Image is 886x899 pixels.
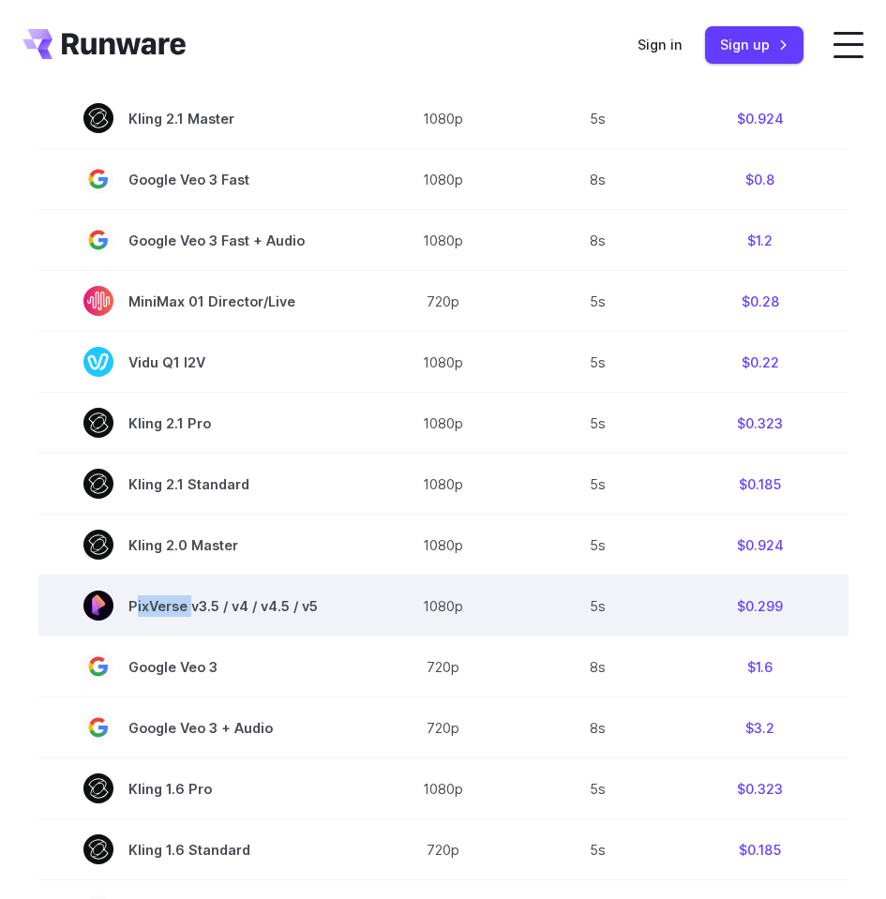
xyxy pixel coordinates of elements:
td: 1080p [363,393,524,454]
td: $0.8 [672,149,848,210]
td: 1080p [363,210,524,271]
td: 1080p [363,758,524,819]
td: 1080p [363,332,524,393]
td: 8s [524,697,672,758]
td: 5s [524,393,672,454]
td: $0.28 [672,271,848,332]
td: $0.924 [672,88,848,149]
td: 8s [524,210,672,271]
td: $0.299 [672,576,848,637]
td: 720p [363,819,524,880]
td: 5s [524,515,672,576]
span: MiniMax 01 Director/Live [83,286,318,316]
td: 8s [524,637,672,697]
td: $0.323 [672,758,848,819]
td: 8s [524,149,672,210]
td: $0.323 [672,393,848,454]
td: 5s [524,271,672,332]
td: $0.924 [672,515,848,576]
td: $0.22 [672,332,848,393]
td: $0.185 [672,819,848,880]
td: 1080p [363,149,524,210]
td: 5s [524,88,672,149]
span: Kling 2.1 Standard [83,469,318,499]
span: PixVerse v3.5 / v4 / v4.5 / v5 [83,591,318,621]
td: 5s [524,758,672,819]
td: 5s [524,332,672,393]
span: Kling 2.1 Master [83,103,318,133]
span: Kling 2.0 Master [83,530,318,560]
td: $1.6 [672,637,848,697]
td: 5s [524,819,672,880]
span: Google Veo 3 [83,652,318,682]
span: Google Veo 3 + Audio [83,712,318,742]
span: Kling 2.1 Pro [83,408,318,438]
a: Sign up [705,26,803,63]
td: 5s [524,454,672,515]
td: 1080p [363,88,524,149]
td: 720p [363,637,524,697]
td: $1.2 [672,210,848,271]
td: 720p [363,271,524,332]
td: 5s [524,576,672,637]
td: 1080p [363,454,524,515]
span: Google Veo 3 Fast + Audio [83,225,318,255]
a: Sign in [638,34,683,55]
td: 1080p [363,515,524,576]
td: $0.185 [672,454,848,515]
span: Google Veo 3 Fast [83,164,318,194]
td: $3.2 [672,697,848,758]
td: 1080p [363,576,524,637]
span: Kling 1.6 Standard [83,834,318,864]
span: Vidu Q1 I2V [83,347,318,377]
td: 720p [363,697,524,758]
span: Kling 1.6 Pro [83,773,318,803]
a: Go to / [23,29,186,59]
